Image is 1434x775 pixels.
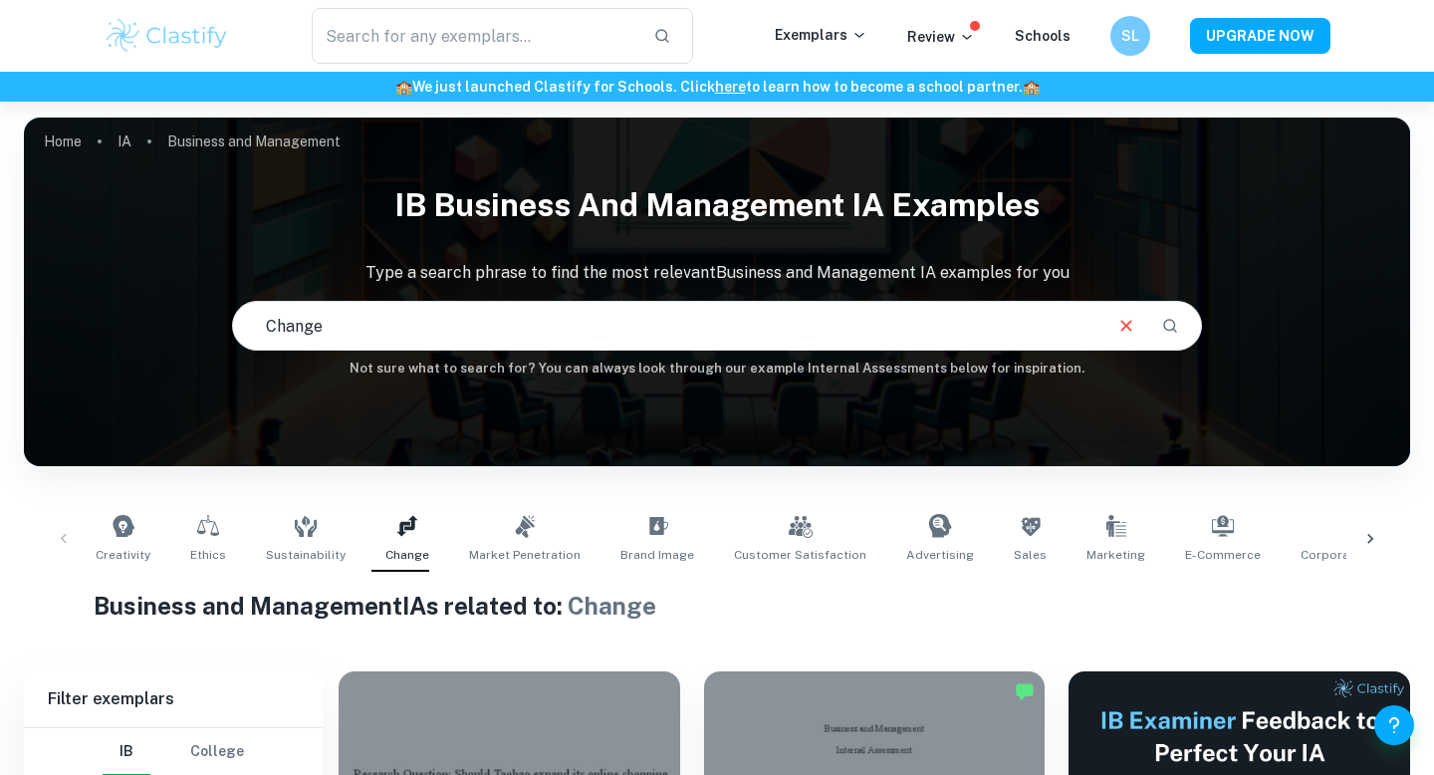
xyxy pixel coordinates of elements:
p: Business and Management [167,130,341,152]
a: Home [44,128,82,155]
p: Type a search phrase to find the most relevant Business and Management IA examples for you [24,261,1410,285]
span: 🏫 [1023,79,1040,95]
img: Clastify logo [104,16,230,56]
span: Change [385,546,429,564]
span: Change [568,592,656,620]
h6: Not sure what to search for? You can always look through our example Internal Assessments below f... [24,359,1410,379]
input: Search for any exemplars... [312,8,637,64]
span: Creativity [96,546,150,564]
span: Ethics [190,546,226,564]
span: 🏫 [395,79,412,95]
input: E.g. tech company expansion, marketing strategies, motivation theories... [233,298,1099,354]
button: UPGRADE NOW [1190,18,1330,54]
a: IA [118,128,131,155]
h6: Filter exemplars [24,671,323,727]
span: Corporate Profitability [1301,546,1433,564]
img: Marked [1015,681,1035,701]
span: Market Penetration [469,546,581,564]
button: Help and Feedback [1374,705,1414,745]
h6: We just launched Clastify for Schools. Click to learn how to become a school partner. [4,76,1430,98]
h6: SL [1119,25,1142,47]
a: here [715,79,746,95]
button: Search [1153,309,1187,343]
span: Customer Satisfaction [734,546,866,564]
button: SL [1110,16,1150,56]
p: Exemplars [775,24,867,46]
button: Clear [1107,307,1145,345]
span: Advertising [906,546,974,564]
a: Schools [1015,28,1071,44]
span: E-commerce [1185,546,1261,564]
span: Sustainability [266,546,346,564]
h1: IB Business and Management IA examples [24,173,1410,237]
span: Sales [1014,546,1047,564]
span: Brand Image [620,546,694,564]
span: Marketing [1086,546,1145,564]
p: Review [907,26,975,48]
h1: Business and Management IAs related to: [94,588,1341,624]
